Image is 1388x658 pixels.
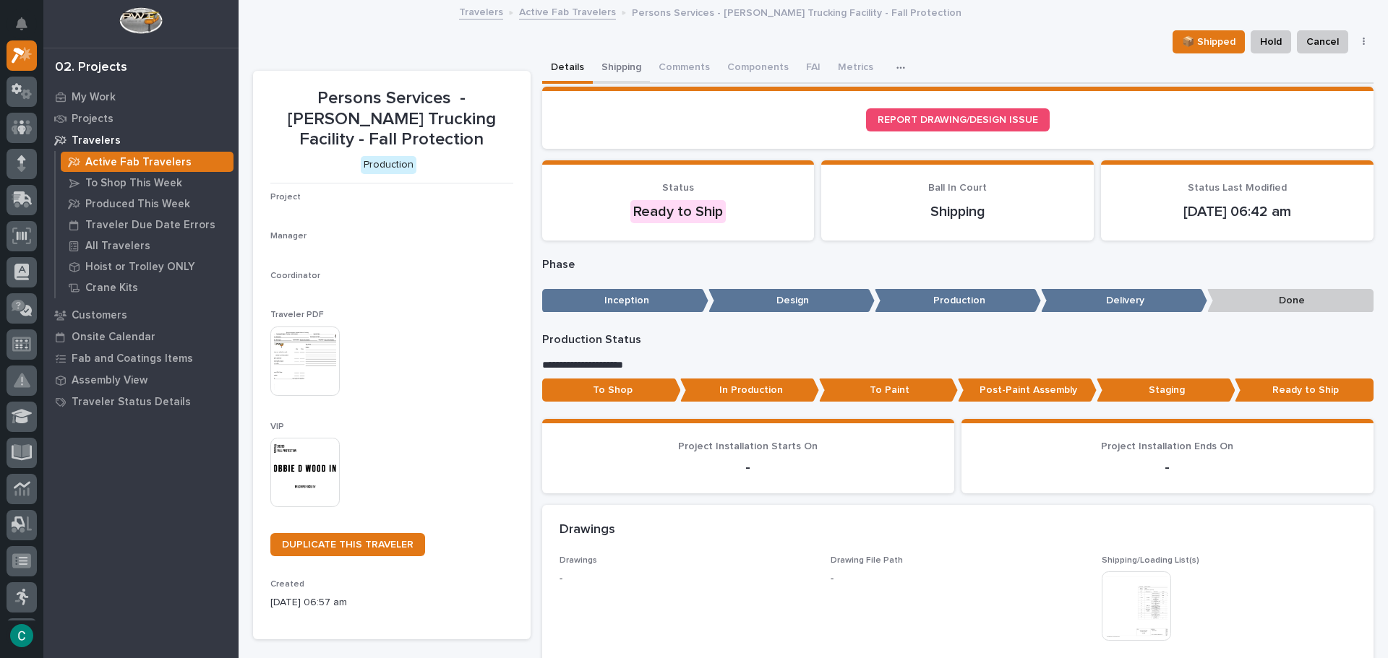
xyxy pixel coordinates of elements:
span: Traveler PDF [270,311,324,319]
a: Active Fab Travelers [519,3,616,20]
p: Customers [72,309,127,322]
p: [DATE] 06:57 am [270,595,513,610]
a: Travelers [43,129,239,151]
p: Projects [72,113,113,126]
button: Details [542,53,593,84]
p: Crane Kits [85,282,138,295]
span: Status Last Modified [1188,183,1287,193]
p: Onsite Calendar [72,331,155,344]
button: Metrics [829,53,882,84]
button: FAI [797,53,829,84]
p: My Work [72,91,116,104]
a: Fab and Coatings Items [43,347,239,369]
span: Shipping/Loading List(s) [1102,556,1199,565]
p: Production Status [542,333,1374,347]
span: Project [270,193,301,202]
span: Manager [270,232,307,241]
p: Produced This Week [85,198,190,211]
span: REPORT DRAWING/DESIGN ISSUE [878,115,1038,125]
span: Created [270,580,304,589]
button: Shipping [593,53,650,84]
p: Design [708,289,875,313]
p: - [560,459,937,476]
span: Ball In Court [928,183,987,193]
button: users-avatar [7,620,37,651]
button: Comments [650,53,719,84]
p: - [979,459,1356,476]
button: Cancel [1297,30,1348,53]
span: DUPLICATE THIS TRAVELER [282,540,414,550]
p: [DATE] 06:42 am [1118,203,1356,220]
p: Ready to Ship [1235,378,1374,402]
a: My Work [43,86,239,108]
span: Cancel [1306,33,1339,51]
a: Customers [43,304,239,326]
p: Production [875,289,1041,313]
a: Onsite Calendar [43,326,239,347]
p: To Shop This Week [85,177,182,190]
p: Phase [542,258,1374,272]
a: Traveler Status Details [43,391,239,412]
div: 02. Projects [55,60,127,76]
span: Drawing File Path [831,556,903,565]
div: Ready to Ship [630,200,726,223]
a: DUPLICATE THIS TRAVELER [270,533,425,556]
p: Inception [542,289,708,313]
div: Production [361,156,416,174]
p: Persons Services - [PERSON_NAME] Trucking Facility - Fall Protection [632,4,961,20]
p: Shipping [839,203,1076,220]
p: Staging [1097,378,1235,402]
p: To Shop [542,378,681,402]
p: Fab and Coatings Items [72,352,193,365]
p: Persons Services - [PERSON_NAME] Trucking Facility - Fall Protection [270,88,513,150]
button: 📦 Shipped [1173,30,1245,53]
span: 📦 Shipped [1182,33,1235,51]
p: Post-Paint Assembly [958,378,1097,402]
h2: Drawings [560,522,615,538]
span: VIP [270,423,284,431]
p: Travelers [72,134,121,147]
p: - [831,571,834,586]
a: To Shop This Week [56,173,239,193]
a: Produced This Week [56,194,239,214]
span: Coordinator [270,272,320,280]
p: Traveler Due Date Errors [85,219,215,232]
a: Assembly View [43,369,239,391]
p: Assembly View [72,374,147,387]
a: Traveler Due Date Errors [56,215,239,235]
button: Hold [1251,30,1291,53]
p: Active Fab Travelers [85,156,192,169]
span: Project Installation Ends On [1101,441,1233,451]
a: Travelers [459,3,503,20]
a: All Travelers [56,235,239,256]
a: Crane Kits [56,277,239,298]
span: Status [662,183,694,193]
button: Notifications [7,9,37,39]
a: Hoist or Trolley ONLY [56,256,239,277]
button: Components [719,53,797,84]
p: Done [1207,289,1374,313]
span: Hold [1260,33,1282,51]
a: Projects [43,108,239,129]
span: Project Installation Starts On [678,441,818,451]
span: Drawings [560,556,597,565]
p: - [560,571,813,586]
p: To Paint [819,378,958,402]
div: Notifications [18,17,37,40]
a: Active Fab Travelers [56,152,239,172]
p: All Travelers [85,240,150,253]
a: REPORT DRAWING/DESIGN ISSUE [866,108,1050,131]
p: Hoist or Trolley ONLY [85,261,195,274]
p: Delivery [1041,289,1207,313]
p: In Production [680,378,819,402]
img: Workspace Logo [119,7,162,34]
p: Traveler Status Details [72,396,191,409]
